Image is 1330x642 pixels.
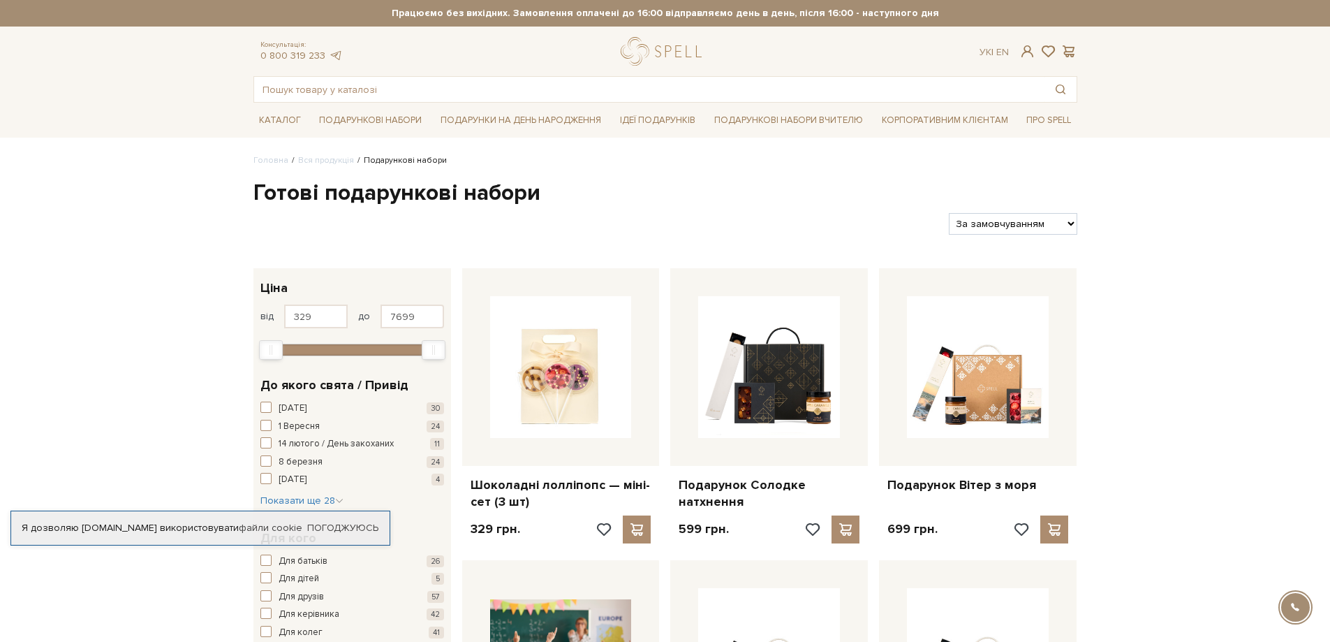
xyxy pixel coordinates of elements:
a: Шоколадні лолліпопс — міні-сет (3 шт) [471,477,651,510]
input: Ціна [380,305,444,328]
button: 8 березня 24 [260,455,444,469]
a: Подарункові набори Вчителю [709,108,869,132]
span: 42 [427,608,444,620]
span: Для друзів [279,590,324,604]
div: Min [259,340,283,360]
a: telegram [329,50,343,61]
span: 11 [430,438,444,450]
div: Я дозволяю [DOMAIN_NAME] використовувати [11,522,390,534]
button: [DATE] 4 [260,473,444,487]
a: Ідеї подарунків [614,110,701,131]
div: Max [422,340,445,360]
button: [DATE] 30 [260,402,444,416]
span: до [358,310,370,323]
a: Подарунки на День народження [435,110,607,131]
button: 1 Вересня 24 [260,420,444,434]
span: Для батьків [279,555,327,569]
p: 699 грн. [887,521,938,537]
input: Пошук товару у каталозі [254,77,1044,102]
div: Ук [980,46,1009,59]
span: від [260,310,274,323]
a: Про Spell [1021,110,1077,131]
li: Подарункові набори [354,154,447,167]
p: 599 грн. [679,521,729,537]
span: Для колег [279,626,323,640]
button: 14 лютого / День закоханих 11 [260,437,444,451]
span: 8 березня [279,455,323,469]
span: Ціна [260,279,288,298]
strong: Працюємо без вихідних. Замовлення оплачені до 16:00 відправляємо день в день, після 16:00 - насту... [253,7,1077,20]
a: logo [621,37,708,66]
span: 1 Вересня [279,420,320,434]
a: 0 800 319 233 [260,50,325,61]
span: | [991,46,993,58]
a: En [996,46,1009,58]
p: 329 грн. [471,521,520,537]
button: Показати ще 28 [260,494,343,508]
span: [DATE] [279,473,306,487]
button: Пошук товару у каталозі [1044,77,1077,102]
span: 4 [431,474,444,486]
button: Для дітей 5 [260,572,444,586]
span: 14 лютого / День закоханих [279,437,394,451]
a: Погоджуюсь [307,522,378,534]
button: Для колег 41 [260,626,444,640]
span: 30 [427,402,444,414]
span: Показати ще 28 [260,495,343,506]
a: файли cookie [239,522,302,534]
button: Для друзів 57 [260,590,444,604]
a: Головна [253,155,288,166]
span: 24 [427,421,444,432]
span: 5 [431,573,444,585]
span: Для дітей [279,572,319,586]
span: До якого свята / Привід [260,376,408,395]
span: [DATE] [279,402,306,416]
span: 24 [427,456,444,468]
a: Каталог [253,110,306,131]
a: Корпоративним клієнтам [876,110,1014,131]
span: 57 [427,591,444,603]
input: Ціна [284,305,348,328]
span: 26 [427,555,444,567]
button: Для керівника 42 [260,608,444,622]
h1: Готові подарункові набори [253,179,1077,208]
button: Для батьків 26 [260,555,444,569]
span: Для керівника [279,608,339,622]
span: Консультація: [260,41,343,50]
span: 41 [429,627,444,639]
a: Подарункові набори [313,110,427,131]
a: Подарунок Вітер з моря [887,477,1068,493]
a: Подарунок Солодке натхнення [679,477,859,510]
a: Вся продукція [298,155,354,166]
